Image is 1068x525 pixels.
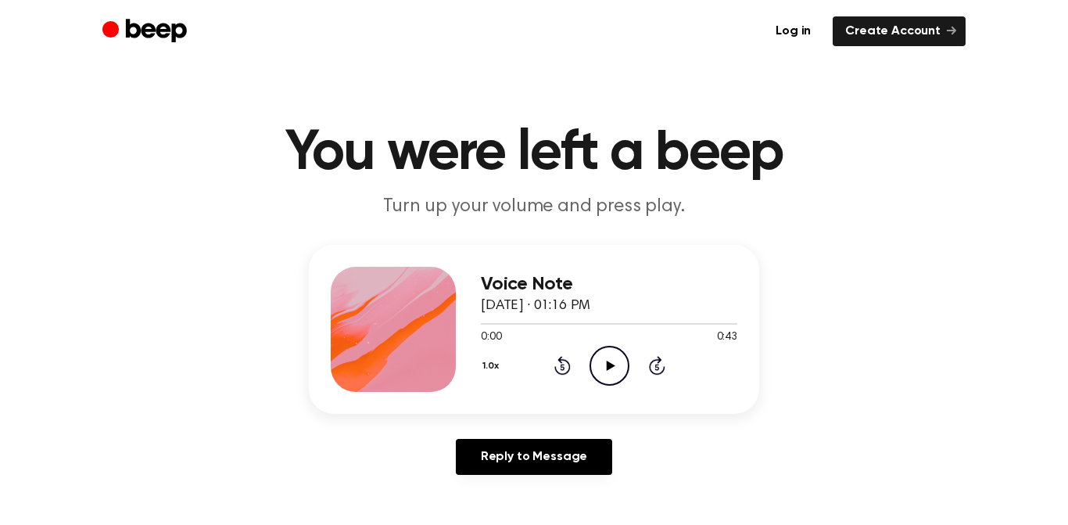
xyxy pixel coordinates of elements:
span: 0:43 [717,329,737,346]
span: 0:00 [481,329,501,346]
a: Beep [102,16,191,47]
button: 1.0x [481,353,505,379]
a: Create Account [833,16,966,46]
p: Turn up your volume and press play. [234,194,834,220]
a: Log in [763,16,823,46]
h3: Voice Note [481,274,737,295]
span: [DATE] · 01:16 PM [481,299,590,313]
h1: You were left a beep [134,125,934,182]
a: Reply to Message [456,439,612,475]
